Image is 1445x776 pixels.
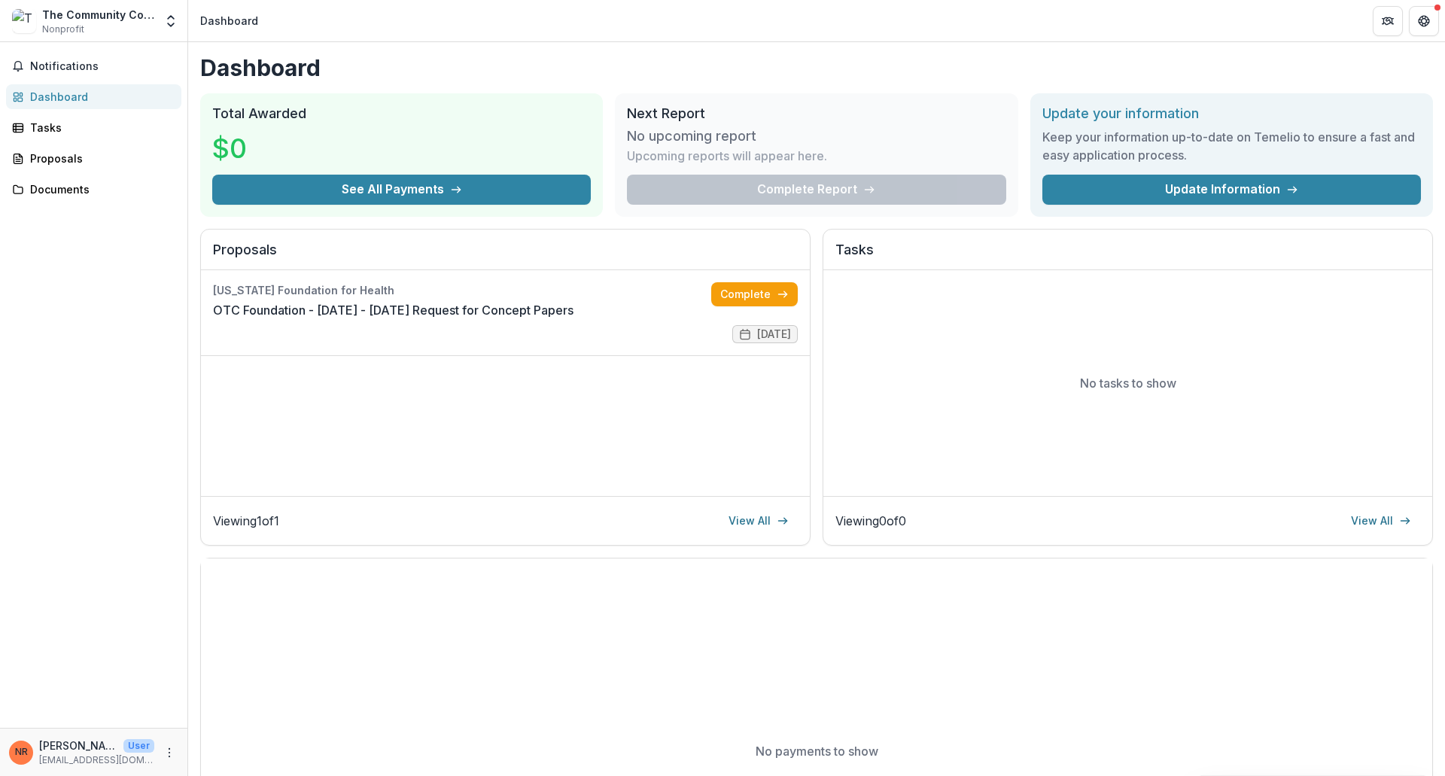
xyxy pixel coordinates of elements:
p: [PERSON_NAME] [39,738,117,753]
span: Nonprofit [42,23,84,36]
button: See All Payments [212,175,591,205]
h1: Dashboard [200,54,1433,81]
a: Proposals [6,146,181,171]
h3: No upcoming report [627,128,756,145]
p: Viewing 0 of 0 [835,512,906,530]
a: View All [1342,509,1420,533]
div: Proposals [30,151,169,166]
span: Notifications [30,60,175,73]
nav: breadcrumb [194,10,264,32]
h3: $0 [212,128,325,169]
div: Documents [30,181,169,197]
p: No tasks to show [1080,374,1176,392]
a: Tasks [6,115,181,140]
h2: Next Report [627,105,1005,122]
h2: Tasks [835,242,1420,270]
h3: Keep your information up-to-date on Temelio to ensure a fast and easy application process. [1042,128,1421,164]
div: Dashboard [200,13,258,29]
div: Nathan Remington [15,747,28,757]
button: Open entity switcher [160,6,181,36]
a: OTC Foundation - [DATE] - [DATE] Request for Concept Papers [213,301,573,319]
a: Documents [6,177,181,202]
button: Partners [1373,6,1403,36]
div: The Community College District of [GEOGRAPHIC_DATA][US_STATE] [42,7,154,23]
a: Complete [711,282,798,306]
p: [EMAIL_ADDRESS][DOMAIN_NAME] [39,753,154,767]
p: Viewing 1 of 1 [213,512,279,530]
h2: Update your information [1042,105,1421,122]
h2: Total Awarded [212,105,591,122]
button: Notifications [6,54,181,78]
p: Upcoming reports will appear here. [627,147,827,165]
a: View All [719,509,798,533]
h2: Proposals [213,242,798,270]
button: More [160,744,178,762]
a: Dashboard [6,84,181,109]
img: The Community College District of Central Southwest Missouri [12,9,36,33]
div: Tasks [30,120,169,135]
a: Update Information [1042,175,1421,205]
button: Get Help [1409,6,1439,36]
div: Dashboard [30,89,169,105]
p: User [123,739,154,753]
